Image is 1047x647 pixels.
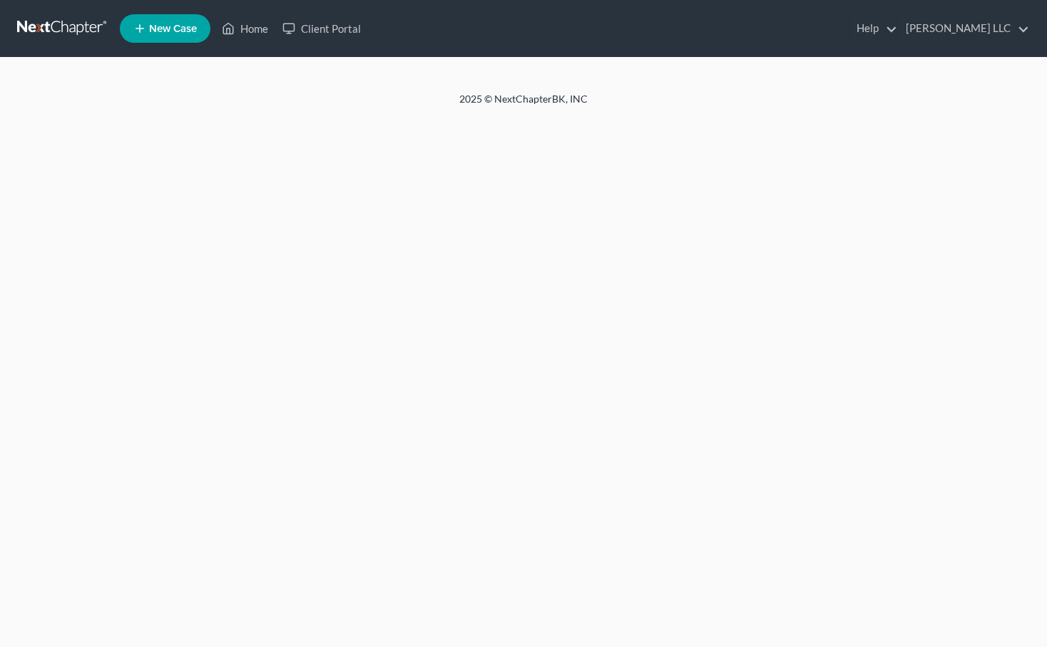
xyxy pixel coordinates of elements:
[215,16,275,41] a: Home
[899,16,1029,41] a: [PERSON_NAME] LLC
[849,16,897,41] a: Help
[275,16,368,41] a: Client Portal
[120,14,210,43] new-legal-case-button: New Case
[117,92,930,118] div: 2025 © NextChapterBK, INC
